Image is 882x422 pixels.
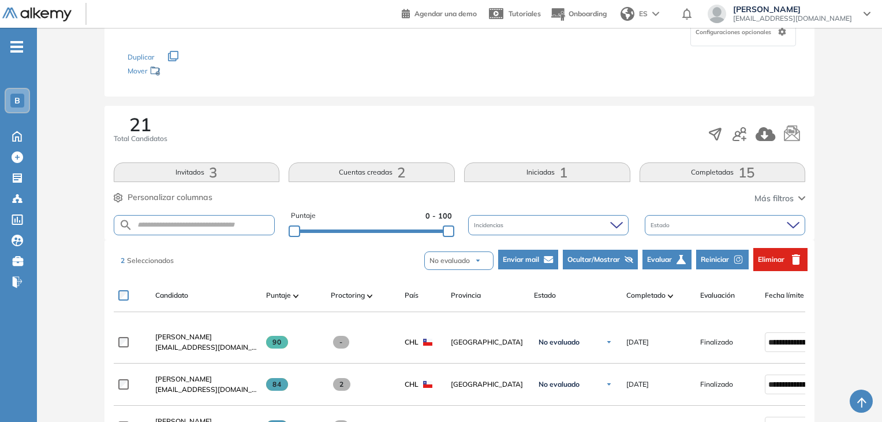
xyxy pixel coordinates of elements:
[451,379,525,390] span: [GEOGRAPHIC_DATA]
[10,46,23,48] i: -
[333,336,350,349] span: -
[503,254,539,265] span: Enviar mail
[733,5,852,14] span: [PERSON_NAME]
[405,337,418,347] span: CHL
[639,9,648,19] span: ES
[696,250,749,269] button: Reiniciar
[690,17,796,46] div: Configuraciones opcionales
[405,379,418,390] span: CHL
[474,221,506,229] span: Incidencias
[651,221,672,229] span: Estado
[824,367,882,422] div: Widget de chat
[509,9,541,18] span: Tutoriales
[754,193,794,205] span: Más filtros
[423,381,432,388] img: CHL
[266,378,289,391] span: 84
[119,218,133,232] img: SEARCH_ALT
[550,2,607,27] button: Onboarding
[539,380,580,389] span: No evaluado
[266,290,291,301] span: Puntaje
[291,210,316,221] span: Puntaje
[652,12,659,16] img: arrow
[606,339,612,346] img: Ícono de flecha
[451,337,525,347] span: [GEOGRAPHIC_DATA]
[701,254,729,265] span: Reiniciar
[606,381,612,388] img: Ícono de flecha
[129,115,151,134] span: 21
[668,294,674,298] img: [missing "en.ARROW_ALT" translation]
[414,9,477,18] span: Agendar una demo
[700,337,733,347] span: Finalizado
[128,191,212,203] span: Personalizar columnas
[696,28,773,36] span: Configuraciones opcionales
[293,294,299,298] img: [missing "en.ARROW_ALT" translation]
[423,339,432,346] img: CHL
[128,61,243,83] div: Mover
[498,250,558,269] button: Enviar mail
[647,254,672,265] span: Evaluar
[155,290,188,301] span: Candidato
[2,8,72,22] img: Logo
[645,215,805,235] div: Estado
[155,384,257,395] span: [EMAIL_ADDRESS][DOMAIN_NAME]
[155,342,257,353] span: [EMAIL_ADDRESS][DOMAIN_NAME]
[824,367,882,422] iframe: Chat Widget
[155,375,212,383] span: [PERSON_NAME]
[429,256,470,266] span: No evaluado
[114,134,167,144] span: Total Candidatos
[405,290,418,301] span: País
[563,250,638,269] button: Ocultar/Mostrar
[289,162,455,182] button: Cuentas creadas2
[626,290,666,301] span: Completado
[367,294,373,298] img: [missing "en.ARROW_ALT" translation]
[14,96,20,105] span: B
[642,250,692,269] button: Evaluar
[114,162,280,182] button: Invitados3
[155,332,257,342] a: [PERSON_NAME]
[266,336,289,349] span: 90
[402,6,477,20] a: Agendar una demo
[700,379,733,390] span: Finalizado
[155,374,257,384] a: [PERSON_NAME]
[753,248,808,271] button: Eliminar
[451,290,481,301] span: Provincia
[333,378,351,391] span: 2
[700,290,735,301] span: Evaluación
[331,290,365,301] span: Proctoring
[464,162,630,182] button: Iniciadas1
[534,290,556,301] span: Estado
[474,257,481,264] img: arrow
[626,337,649,347] span: [DATE]
[128,53,154,61] span: Duplicar
[621,7,634,21] img: world
[567,254,620,265] span: Ocultar/Mostrar
[754,193,805,205] button: Más filtros
[155,332,212,341] span: [PERSON_NAME]
[468,215,629,235] div: Incidencias
[121,256,125,265] span: 2
[765,290,804,301] span: Fecha límite
[640,162,806,182] button: Completadas15
[425,210,452,221] span: 0 - 100
[114,191,212,203] button: Personalizar columnas
[626,379,649,390] span: [DATE]
[127,256,174,265] span: Seleccionados
[733,14,852,23] span: [EMAIL_ADDRESS][DOMAIN_NAME]
[569,9,607,18] span: Onboarding
[539,338,580,347] span: No evaluado
[758,254,784,265] span: Eliminar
